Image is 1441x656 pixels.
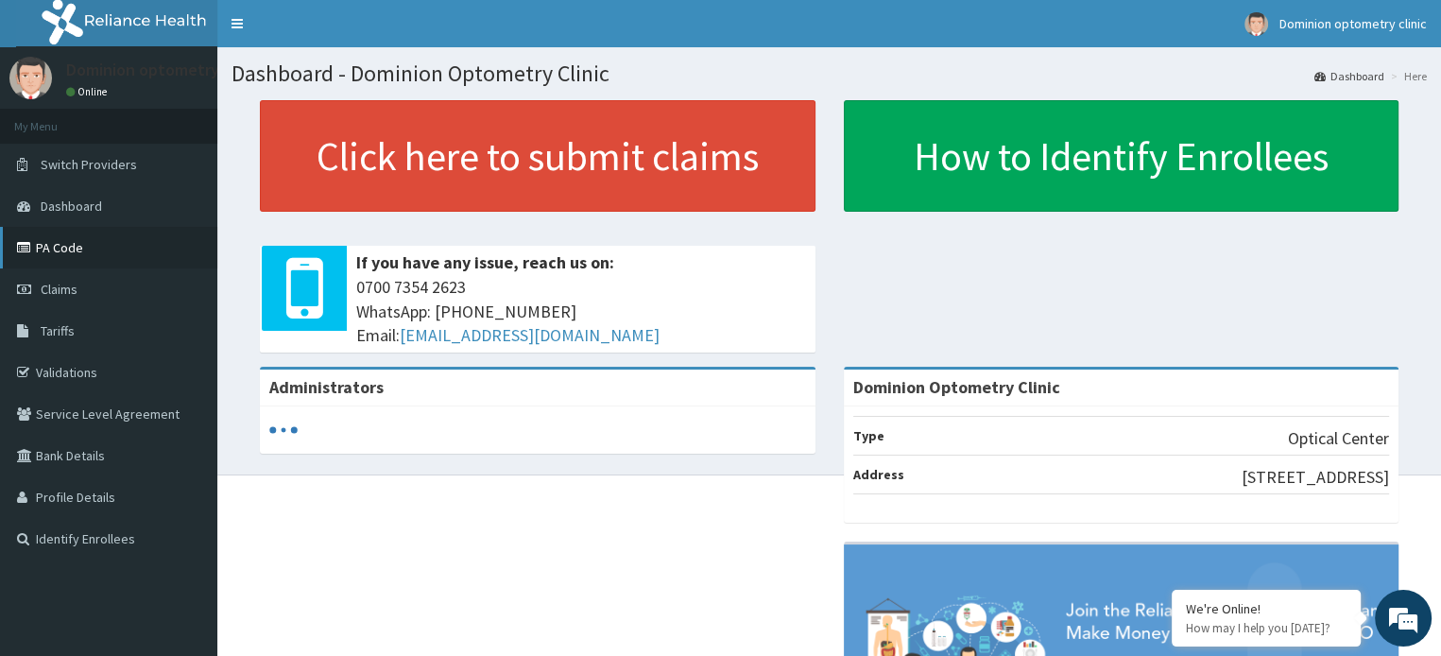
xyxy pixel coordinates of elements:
a: Click here to submit claims [260,100,815,212]
p: How may I help you today? [1186,620,1347,636]
h1: Dashboard - Dominion Optometry Clinic [232,61,1427,86]
svg: audio-loading [269,416,298,444]
li: Here [1386,68,1427,84]
b: Type [853,427,884,444]
a: Online [66,85,112,98]
a: [EMAIL_ADDRESS][DOMAIN_NAME] [400,324,660,346]
img: User Image [9,57,52,99]
span: 0700 7354 2623 WhatsApp: [PHONE_NUMBER] Email: [356,275,806,348]
img: User Image [1244,12,1268,36]
b: If you have any issue, reach us on: [356,251,614,273]
span: Claims [41,281,77,298]
span: Dashboard [41,198,102,215]
span: Switch Providers [41,156,137,173]
a: How to Identify Enrollees [844,100,1399,212]
div: We're Online! [1186,600,1347,617]
span: Dominion optometry clinic [1279,15,1427,32]
strong: Dominion Optometry Clinic [853,376,1060,398]
a: Dashboard [1314,68,1384,84]
p: [STREET_ADDRESS] [1242,465,1389,490]
span: Tariffs [41,322,75,339]
p: Dominion optometry clinic [66,61,262,78]
b: Administrators [269,376,384,398]
b: Address [853,466,904,483]
p: Optical Center [1288,426,1389,451]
